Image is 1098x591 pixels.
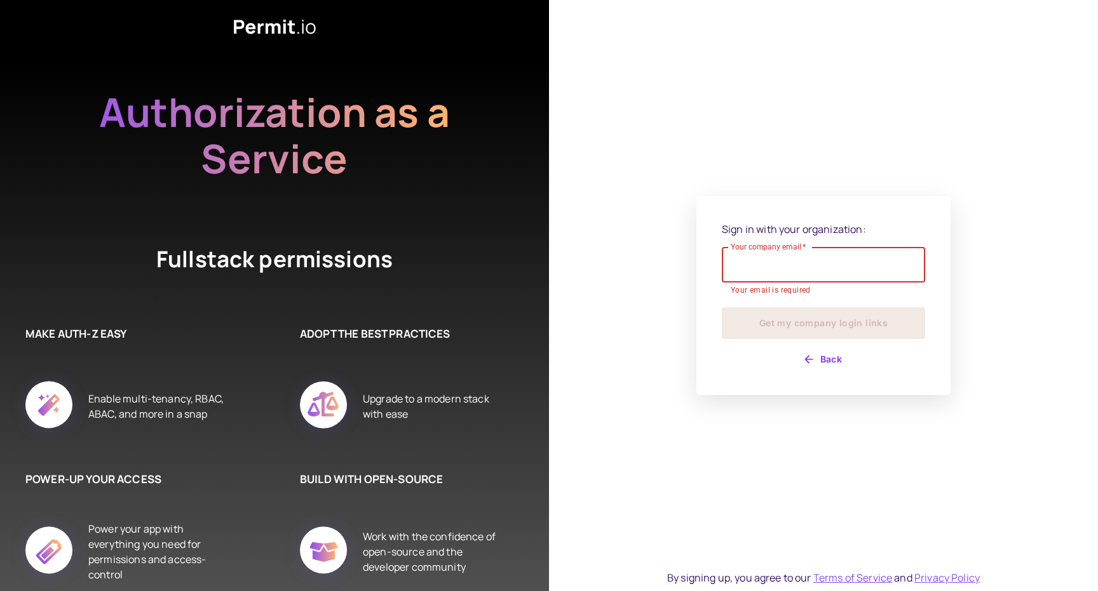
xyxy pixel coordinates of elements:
[722,307,925,339] button: Get my company login links
[667,570,980,585] div: By signing up, you agree to our and
[58,89,491,182] h2: Authorization as a Service
[88,367,236,446] div: Enable multi-tenancy, RBAC, ABAC, and more in a snap
[300,326,511,342] h6: ADOPT THE BEST PRACTICES
[731,241,806,252] label: Your company email
[731,284,916,297] p: Your email is required
[722,349,925,369] button: Back
[813,571,892,585] a: Terms of Service
[722,222,925,237] p: Sign in with your organization:
[25,471,236,488] h6: POWER-UP YOUR ACCESS
[25,326,236,342] h6: MAKE AUTH-Z EASY
[363,512,511,591] div: Work with the confidence of open-source and the developer community
[363,367,511,446] div: Upgrade to a modern stack with ease
[914,571,980,585] a: Privacy Policy
[109,244,440,275] h4: Fullstack permissions
[300,471,511,488] h6: BUILD WITH OPEN-SOURCE
[88,512,236,591] div: Power your app with everything you need for permissions and access-control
